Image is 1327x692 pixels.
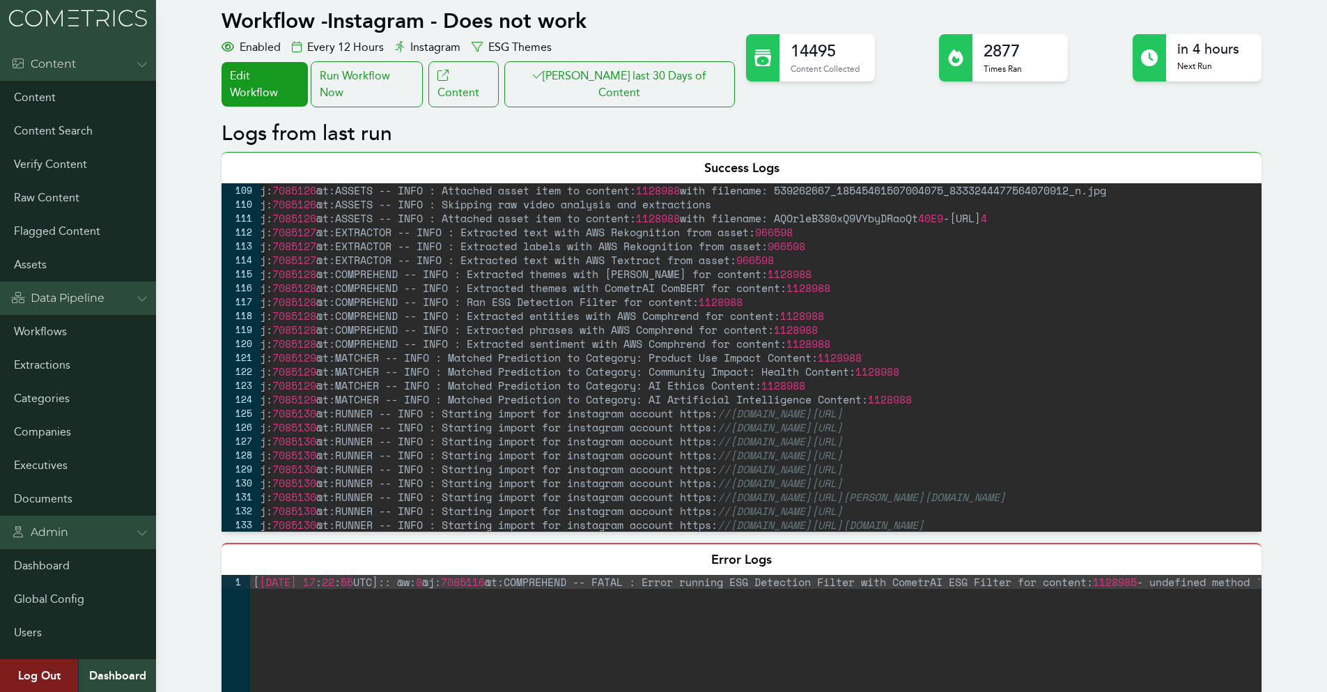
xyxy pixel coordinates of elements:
[791,62,860,76] p: Content Collected
[222,323,261,337] div: 119
[984,40,1022,62] h2: 2877
[222,183,261,197] div: 109
[11,524,68,541] div: Admin
[222,281,261,295] div: 116
[222,8,737,33] h1: Workflow - Instagram - Does not work
[222,406,261,420] div: 125
[504,61,735,107] button: [PERSON_NAME] last 30 Days of Content
[222,434,261,448] div: 127
[222,152,1262,183] div: Success Logs
[428,61,498,107] a: Content
[791,40,860,62] h2: 14495
[11,290,104,307] div: Data Pipeline
[222,448,261,462] div: 128
[222,337,261,351] div: 120
[472,39,552,56] div: ESG Themes
[222,351,261,364] div: 121
[222,518,261,532] div: 133
[222,364,261,378] div: 122
[222,211,261,225] div: 111
[222,490,261,504] div: 131
[222,267,261,281] div: 115
[222,197,261,211] div: 110
[222,253,261,267] div: 114
[1177,40,1239,59] h2: in 4 hours
[222,378,261,392] div: 123
[222,309,261,323] div: 118
[222,121,1262,146] h2: Logs from last run
[395,39,460,56] div: Instagram
[222,392,261,406] div: 124
[222,225,261,239] div: 112
[11,56,76,72] div: Content
[222,476,261,490] div: 130
[222,543,1262,575] div: Error Logs
[984,62,1022,76] p: Times Ran
[222,462,261,476] div: 129
[222,62,308,107] a: Edit Workflow
[222,39,281,56] div: Enabled
[1177,59,1239,73] p: Next Run
[222,504,261,518] div: 132
[311,61,424,107] div: Run Workflow Now
[222,239,261,253] div: 113
[292,39,384,56] div: Every 12 Hours
[78,659,156,692] a: Dashboard
[222,295,261,309] div: 117
[222,575,250,589] div: 1
[222,420,261,434] div: 126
